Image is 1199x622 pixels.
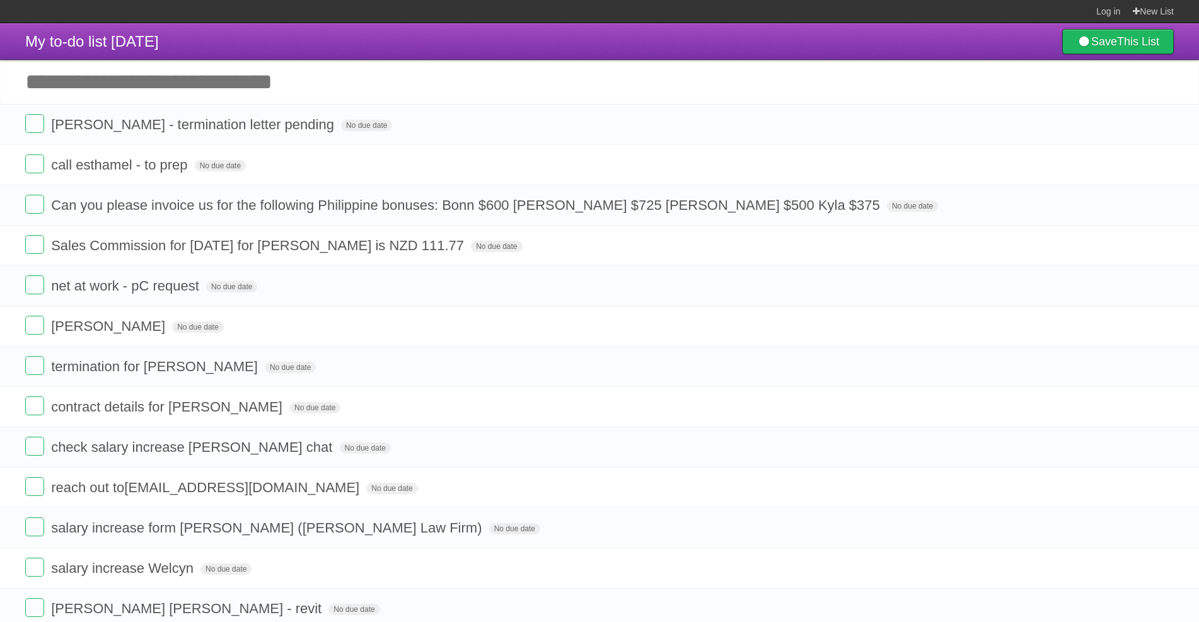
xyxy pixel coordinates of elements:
[25,396,44,415] label: Done
[25,437,44,456] label: Done
[200,563,252,575] span: No due date
[366,483,417,494] span: No due date
[206,281,257,292] span: No due date
[51,480,366,495] span: reach out to [EMAIL_ADDRESS][DOMAIN_NAME]
[51,601,325,616] span: [PERSON_NAME] [PERSON_NAME] - revit
[51,278,202,294] span: net at work - pC request
[51,238,467,253] span: Sales Commission for [DATE] for [PERSON_NAME] is NZD 111.77
[51,359,261,374] span: termination for [PERSON_NAME]
[51,197,883,213] span: Can you please invoice us for the following Philippine bonuses: Bonn $600 [PERSON_NAME] $725 [PER...
[340,442,391,454] span: No due date
[25,598,44,617] label: Done
[25,195,44,214] label: Done
[51,520,485,536] span: salary increase form [PERSON_NAME] ([PERSON_NAME] Law Firm)
[25,114,44,133] label: Done
[25,316,44,335] label: Done
[25,517,44,536] label: Done
[25,154,44,173] label: Done
[25,275,44,294] label: Done
[489,523,540,534] span: No due date
[1062,29,1174,54] a: SaveThis List
[25,558,44,577] label: Done
[471,241,522,252] span: No due date
[195,160,246,171] span: No due date
[341,120,392,131] span: No due date
[51,117,337,132] span: [PERSON_NAME] - termination letter pending
[51,399,286,415] span: contract details for [PERSON_NAME]
[25,235,44,254] label: Done
[1117,35,1159,48] b: This List
[25,33,159,50] span: My to-do list [DATE]
[265,362,316,373] span: No due date
[172,321,223,333] span: No due date
[887,200,938,212] span: No due date
[328,604,379,615] span: No due date
[25,477,44,496] label: Done
[51,157,190,173] span: call esthamel - to prep
[25,356,44,375] label: Done
[289,402,340,413] span: No due date
[51,318,168,334] span: [PERSON_NAME]
[51,560,197,576] span: salary increase Welcyn
[51,439,335,455] span: check salary increase [PERSON_NAME] chat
